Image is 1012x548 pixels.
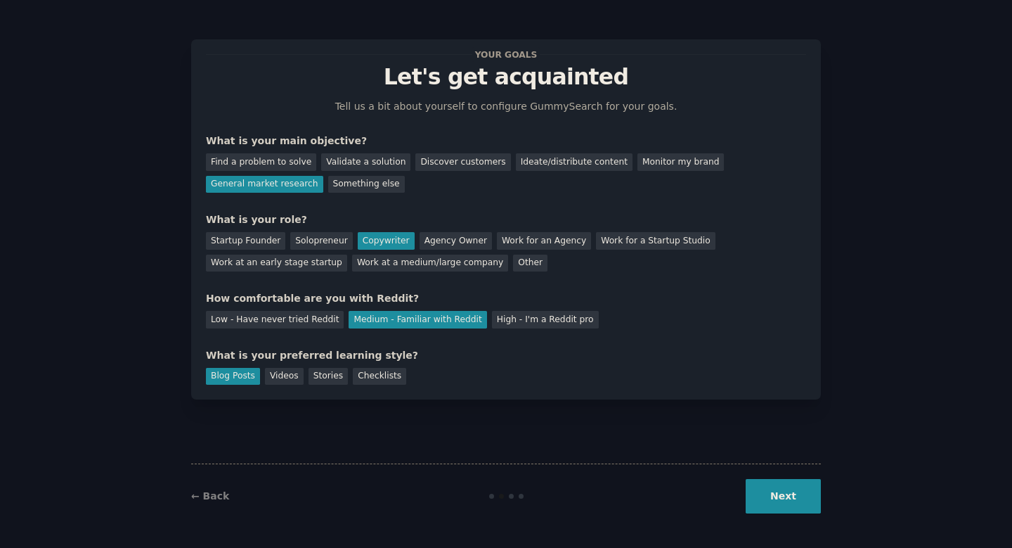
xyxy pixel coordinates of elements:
div: What is your role? [206,212,806,227]
a: ← Back [191,490,229,502]
div: General market research [206,176,323,193]
div: Medium - Familiar with Reddit [349,311,486,329]
div: High - I'm a Reddit pro [492,311,599,329]
div: Agency Owner [420,232,492,250]
div: What is your preferred learning style? [206,348,806,363]
div: Copywriter [358,232,415,250]
div: Other [513,255,547,272]
div: Monitor my brand [637,153,724,171]
div: Stories [309,368,348,385]
div: Work at a medium/large company [352,255,508,272]
div: Startup Founder [206,232,285,250]
div: Find a problem to solve [206,153,316,171]
div: Low - Have never tried Reddit [206,311,344,329]
p: Tell us a bit about yourself to configure GummySearch for your goals. [329,99,683,114]
div: Solopreneur [290,232,352,250]
div: Ideate/distribute content [516,153,632,171]
div: Work at an early stage startup [206,255,347,272]
p: Let's get acquainted [206,65,806,89]
button: Next [746,479,821,514]
div: Work for an Agency [497,232,591,250]
span: Your goals [472,47,540,62]
div: Checklists [353,368,406,385]
div: What is your main objective? [206,134,806,148]
div: Discover customers [415,153,510,171]
div: Blog Posts [206,368,260,385]
div: Validate a solution [321,153,410,171]
div: How comfortable are you with Reddit? [206,291,806,306]
div: Work for a Startup Studio [596,232,715,250]
div: Videos [265,368,304,385]
div: Something else [328,176,405,193]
